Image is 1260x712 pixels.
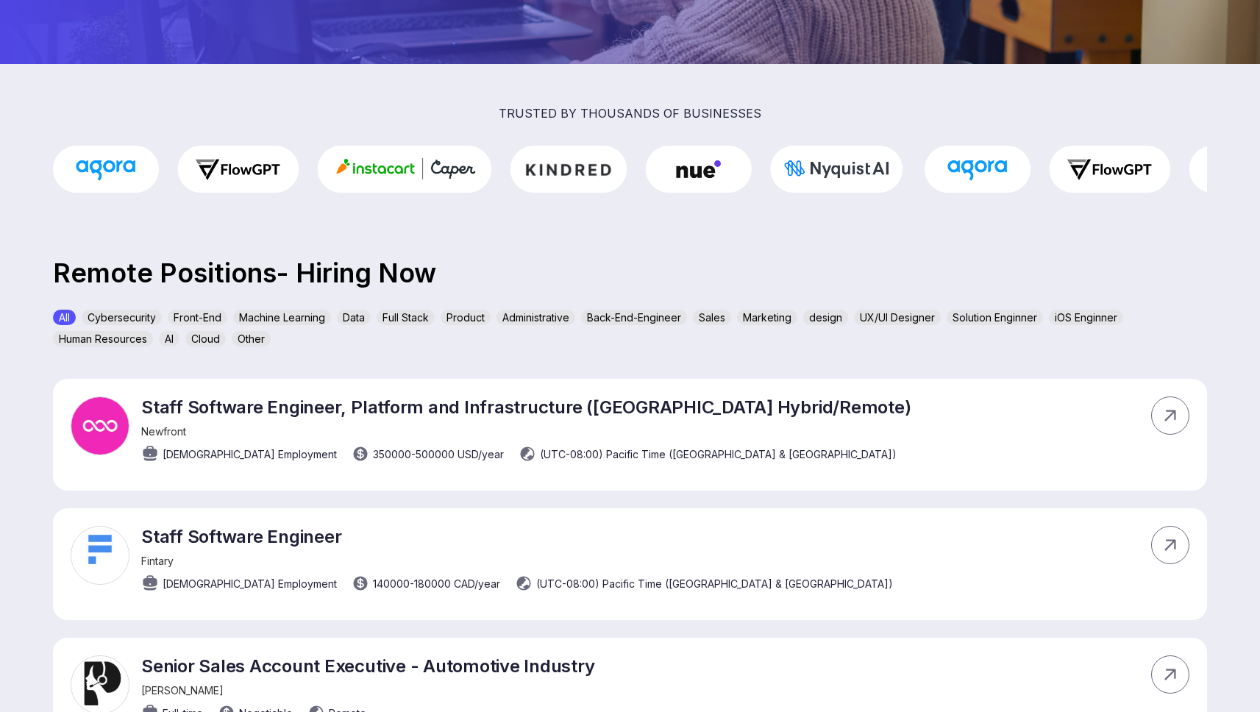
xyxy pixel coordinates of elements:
[373,576,500,591] span: 140000 - 180000 CAD /year
[803,310,848,325] div: design
[377,310,435,325] div: Full Stack
[581,310,687,325] div: Back-End-Engineer
[53,331,153,346] div: Human Resources
[947,310,1043,325] div: Solution Enginner
[232,331,271,346] div: Other
[141,684,224,697] span: [PERSON_NAME]
[737,310,797,325] div: Marketing
[141,425,186,438] span: Newfront
[233,310,331,325] div: Machine Learning
[536,576,893,591] span: (UTC-08:00) Pacific Time ([GEOGRAPHIC_DATA] & [GEOGRAPHIC_DATA])
[441,310,491,325] div: Product
[854,310,941,325] div: UX/UI Designer
[141,396,911,418] p: Staff Software Engineer, Platform and Infrastructure ([GEOGRAPHIC_DATA] Hybrid/Remote)
[496,310,575,325] div: Administrative
[693,310,731,325] div: Sales
[1049,310,1123,325] div: iOS Enginner
[168,310,227,325] div: Front-End
[141,655,595,677] p: Senior Sales Account Executive - Automotive Industry
[163,446,337,462] span: [DEMOGRAPHIC_DATA] Employment
[540,446,897,462] span: (UTC-08:00) Pacific Time ([GEOGRAPHIC_DATA] & [GEOGRAPHIC_DATA])
[163,576,337,591] span: [DEMOGRAPHIC_DATA] Employment
[159,331,179,346] div: AI
[141,555,174,567] span: Fintary
[337,310,371,325] div: Data
[141,526,893,547] p: Staff Software Engineer
[82,310,162,325] div: Cybersecurity
[373,446,504,462] span: 350000 - 500000 USD /year
[53,310,76,325] div: All
[185,331,226,346] div: Cloud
